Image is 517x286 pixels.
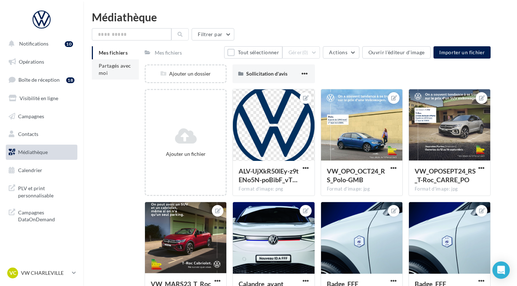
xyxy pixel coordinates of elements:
span: Calendrier [18,167,42,173]
a: Visibilité en ligne [4,91,79,106]
span: Campagnes DataOnDemand [18,208,74,223]
a: Boîte de réception18 [4,72,79,87]
span: Mes fichiers [99,50,128,56]
span: Opérations [19,59,44,65]
span: Visibilité en ligne [20,95,58,101]
a: VC VW CHARLEVILLE [6,266,77,280]
button: Actions [323,46,359,59]
button: Notifications 10 [4,36,76,51]
div: Ajouter un fichier [149,150,223,158]
span: Sollicitation d'avis [246,71,287,77]
div: Mes fichiers [155,49,182,56]
span: Partagés avec moi [99,63,131,76]
div: Open Intercom Messenger [492,261,510,279]
span: Actions [329,49,347,55]
div: 10 [65,41,73,47]
a: Campagnes [4,109,79,124]
a: PLV et print personnalisable [4,180,79,202]
button: Gérer(0) [282,46,320,59]
span: Boîte de réception [18,77,60,83]
span: Notifications [19,40,48,47]
a: Contacts [4,127,79,142]
div: Format d'image: png [239,186,308,192]
button: Importer un fichier [433,46,491,59]
span: Importer un fichier [439,49,485,55]
button: Filtrer par [192,28,234,40]
div: Format d'image: jpg [415,186,484,192]
div: Ajouter un dossier [146,70,226,77]
span: Campagnes [18,113,44,119]
a: Opérations [4,54,79,69]
a: Campagnes DataOnDemand [4,205,79,226]
div: 18 [66,77,74,83]
p: VW CHARLEVILLE [21,269,69,277]
button: Tout sélectionner [224,46,282,59]
span: VW_OPO_OCT24_RS_Polo-GMB [327,167,385,184]
a: Médiathèque [4,145,79,160]
div: Format d'image: jpg [327,186,397,192]
span: ALV-UjXkR50lEy-z9tENo5N-poBibF_vTY-Bh2cLCReF6d7-CkHw0359 [239,167,299,184]
a: Calendrier [4,163,79,178]
span: VW_OPOSEPT24_RS_T-Roc_CARRE_PO [415,167,476,184]
span: (0) [302,50,308,55]
span: Médiathèque [18,149,48,155]
span: PLV et print personnalisable [18,183,74,199]
div: Médiathèque [92,12,508,22]
span: Contacts [18,131,38,137]
span: VC [9,269,16,277]
button: Ouvrir l'éditeur d'image [362,46,431,59]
